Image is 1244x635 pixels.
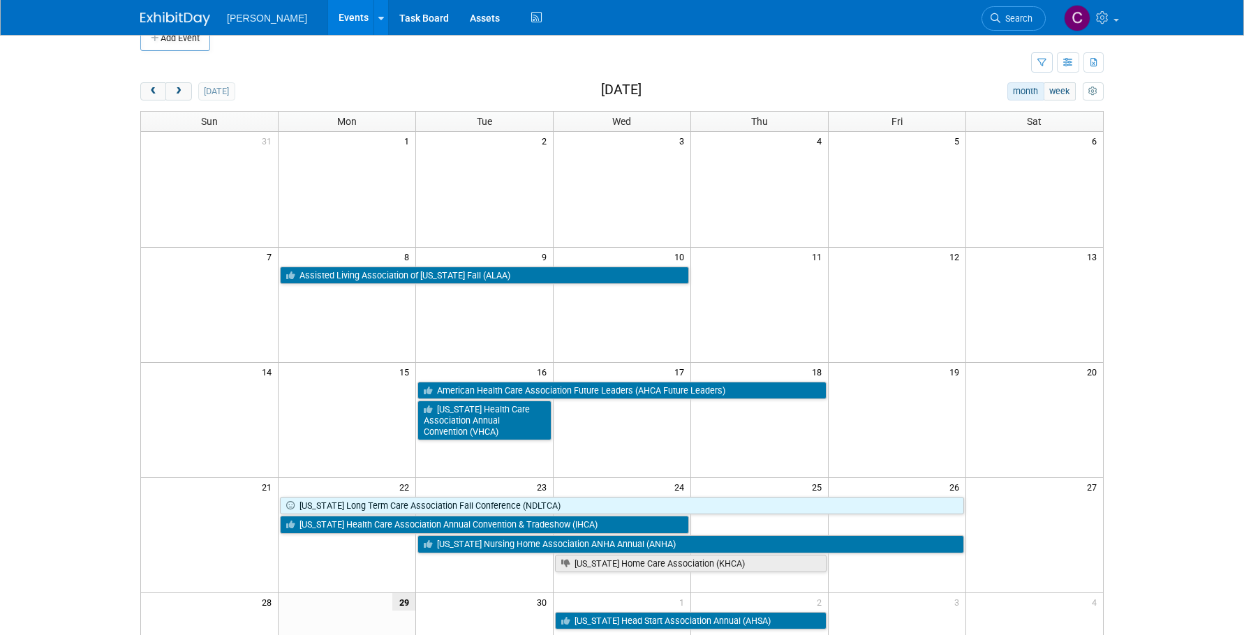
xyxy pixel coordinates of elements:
span: 27 [1086,478,1103,495]
i: Personalize Calendar [1088,87,1097,96]
span: 25 [810,478,828,495]
a: [US_STATE] Nursing Home Association ANHA Annual (ANHA) [417,535,963,553]
button: [DATE] [198,82,235,100]
span: 10 [673,248,690,265]
span: 31 [260,132,278,149]
a: American Health Care Association Future Leaders (AHCA Future Leaders) [417,382,827,400]
button: month [1007,82,1044,100]
span: Sun [201,116,218,127]
a: [US_STATE] Health Care Association Annual Convention (VHCA) [417,401,551,440]
button: myCustomButton [1083,82,1104,100]
span: Search [1000,13,1032,24]
span: [PERSON_NAME] [227,13,307,24]
a: Assisted Living Association of [US_STATE] Fall (ALAA) [280,267,689,285]
span: Fri [891,116,903,127]
span: 4 [815,132,828,149]
span: 21 [260,478,278,495]
span: 15 [398,363,415,380]
span: 17 [673,363,690,380]
span: 2 [540,132,553,149]
span: 5 [953,132,965,149]
img: Cushing Phillips [1064,5,1090,31]
span: 8 [403,248,415,265]
button: next [165,82,191,100]
span: 16 [535,363,553,380]
h2: [DATE] [601,82,642,98]
a: Search [982,6,1046,31]
span: 28 [260,593,278,611]
span: Wed [612,116,631,127]
span: 3 [678,132,690,149]
span: 24 [673,478,690,495]
span: 30 [535,593,553,611]
span: 1 [403,132,415,149]
span: 13 [1086,248,1103,265]
a: [US_STATE] Long Term Care Association Fall Conference (NDLTCA) [280,497,963,515]
span: 19 [948,363,965,380]
span: 7 [265,248,278,265]
span: 4 [1090,593,1103,611]
span: 22 [398,478,415,495]
span: 3 [953,593,965,611]
span: 14 [260,363,278,380]
span: Thu [751,116,768,127]
a: [US_STATE] Home Care Association (KHCA) [555,555,827,573]
span: 2 [815,593,828,611]
span: 23 [535,478,553,495]
span: Sat [1027,116,1042,127]
button: Add Event [140,26,210,51]
span: 26 [948,478,965,495]
button: week [1044,82,1076,100]
span: 29 [392,593,415,611]
span: 9 [540,248,553,265]
span: Mon [337,116,357,127]
span: 6 [1090,132,1103,149]
button: prev [140,82,166,100]
a: [US_STATE] Health Care Association Annual Convention & Tradeshow (IHCA) [280,516,689,534]
span: Tue [477,116,492,127]
span: 18 [810,363,828,380]
span: 11 [810,248,828,265]
span: 1 [678,593,690,611]
img: ExhibitDay [140,12,210,26]
a: [US_STATE] Head Start Association Annual (AHSA) [555,612,827,630]
span: 12 [948,248,965,265]
span: 20 [1086,363,1103,380]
